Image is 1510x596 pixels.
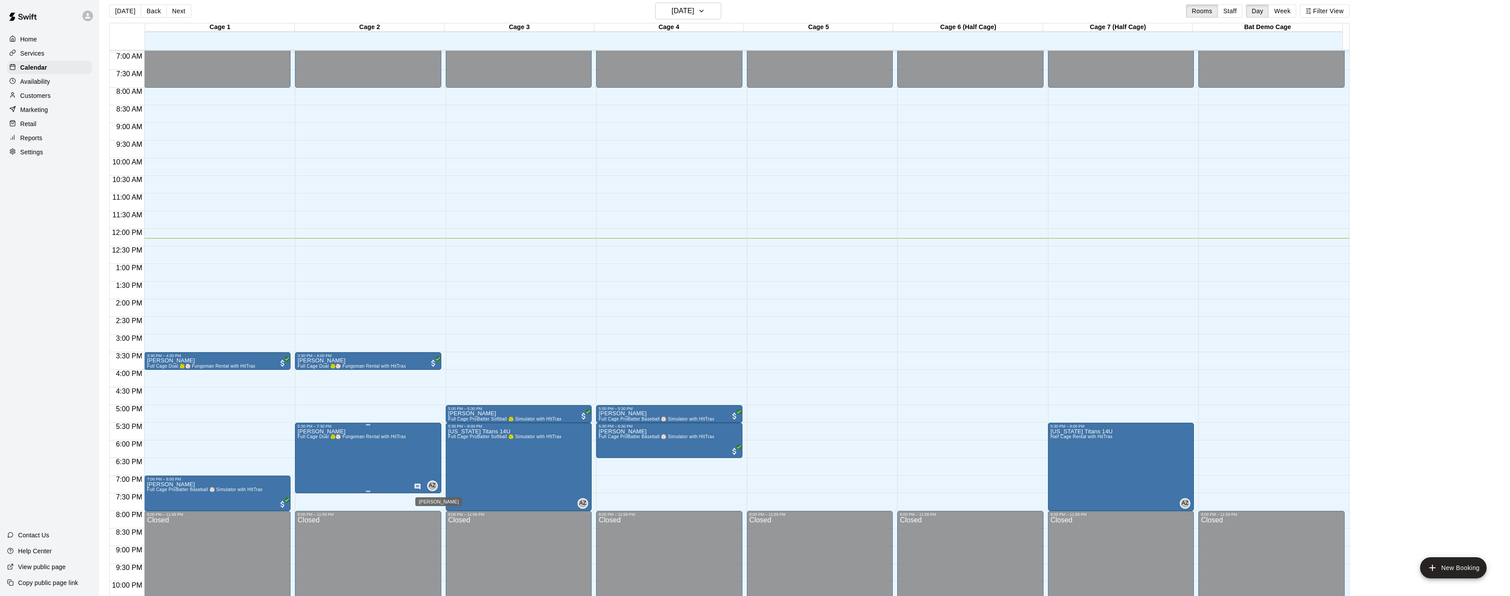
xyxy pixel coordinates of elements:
[20,49,45,58] p: Services
[448,512,589,517] div: 8:00 PM – 11:59 PM
[114,282,145,289] span: 1:30 PM
[7,117,92,130] a: Retail
[7,103,92,116] a: Marketing
[1183,498,1190,509] span: Ashton Zeiher
[20,148,43,156] p: Settings
[110,581,144,589] span: 10:00 PM
[114,141,145,148] span: 9:30 AM
[114,52,145,60] span: 7:00 AM
[298,434,406,439] span: Full Cage Dual 🥎⚾ Fungoman Rental with HitTrax
[1186,4,1218,18] button: Rooms
[579,499,586,508] span: AZ
[18,547,52,555] p: Help Center
[1182,499,1189,508] span: AZ
[749,512,891,517] div: 8:00 PM – 11:59 PM
[599,417,714,421] span: Full Cage ProBatter Baseball ⚾ Simulator with HItTrax
[7,89,92,102] a: Customers
[1180,498,1190,509] div: Ashton Zeiher
[1048,423,1194,511] div: 5:30 PM – 8:00 PM: Oregon Titans 14U
[446,405,592,423] div: 5:00 PM – 5:30 PM: Amanda Leifeste
[7,33,92,46] a: Home
[7,61,92,74] a: Calendar
[427,481,438,491] div: Ashton Zeiher
[114,317,145,324] span: 2:30 PM
[429,481,436,490] span: AZ
[166,4,191,18] button: Next
[114,476,145,483] span: 7:00 PM
[7,75,92,88] a: Availability
[110,246,144,254] span: 12:30 PM
[145,23,295,32] div: Cage 1
[20,35,37,44] p: Home
[744,23,893,32] div: Cage 5
[596,405,742,423] div: 5:00 PM – 5:30 PM: Amanda Leifeste
[298,512,439,517] div: 8:00 PM – 11:59 PM
[599,406,740,411] div: 5:00 PM – 5:30 PM
[900,512,1041,517] div: 8:00 PM – 11:59 PM
[114,440,145,448] span: 6:00 PM
[114,88,145,95] span: 8:00 AM
[1043,23,1193,32] div: Cage 7 (Half Cage)
[448,424,589,428] div: 5:30 PM – 8:00 PM
[20,134,42,142] p: Reports
[141,4,167,18] button: Back
[7,131,92,145] a: Reports
[594,23,744,32] div: Cage 4
[147,364,255,369] span: Full Cage Dual 🥎⚾ Fungoman Rental with HitTrax
[599,434,714,439] span: Full Cage ProBatter Baseball ⚾ Simulator with HItTrax
[110,194,145,201] span: 11:00 AM
[295,352,441,370] div: 3:30 PM – 4:00 PM: Michelle Meekins
[1051,434,1113,439] span: Half Cage Rental with HitTrax
[114,352,145,360] span: 3:30 PM
[1268,4,1296,18] button: Week
[448,417,562,421] span: Full Cage ProBatter Softball 🥎 Simulator with HItTrax
[1246,4,1269,18] button: Day
[671,5,694,17] h6: [DATE]
[114,564,145,571] span: 9:30 PM
[446,423,592,511] div: 5:30 PM – 8:00 PM: Oregon Titans 14U
[109,4,141,18] button: [DATE]
[429,359,438,368] span: All customers have paid
[444,23,594,32] div: Cage 3
[599,512,740,517] div: 8:00 PM – 11:59 PM
[18,531,49,540] p: Contact Us
[18,578,78,587] p: Copy public page link
[578,498,588,509] div: Ashton Zeiher
[278,359,287,368] span: All customers have paid
[114,105,145,113] span: 8:30 AM
[1051,424,1192,428] div: 5:30 PM – 8:00 PM
[7,47,92,60] a: Services
[278,500,287,509] span: All customers have paid
[114,299,145,307] span: 2:00 PM
[147,354,288,358] div: 3:30 PM – 4:00 PM
[1300,4,1349,18] button: Filter View
[579,412,588,421] span: All customers have paid
[114,335,145,342] span: 3:00 PM
[448,434,562,439] span: Full Cage ProBatter Softball 🥎 Simulator with HItTrax
[144,476,291,511] div: 7:00 PM – 8:00 PM: Jeffrey Sexson
[110,229,144,236] span: 12:00 PM
[114,70,145,78] span: 7:30 AM
[147,487,262,492] span: Full Cage ProBatter Baseball ⚾ Simulator with HItTrax
[295,423,441,493] div: 5:30 PM – 7:30 PM: Caitlyn Lessons
[114,387,145,395] span: 4:30 PM
[599,424,740,428] div: 5:30 PM – 6:30 PM
[298,354,439,358] div: 3:30 PM – 4:00 PM
[114,123,145,130] span: 9:00 AM
[114,458,145,466] span: 6:30 PM
[596,423,742,458] div: 5:30 PM – 6:30 PM: Amber Bending
[110,176,145,183] span: 10:30 AM
[144,352,291,370] div: 3:30 PM – 4:00 PM: Michelle Meekins
[110,158,145,166] span: 10:00 AM
[448,406,589,411] div: 5:00 PM – 5:30 PM
[114,511,145,518] span: 8:00 PM
[18,562,66,571] p: View public page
